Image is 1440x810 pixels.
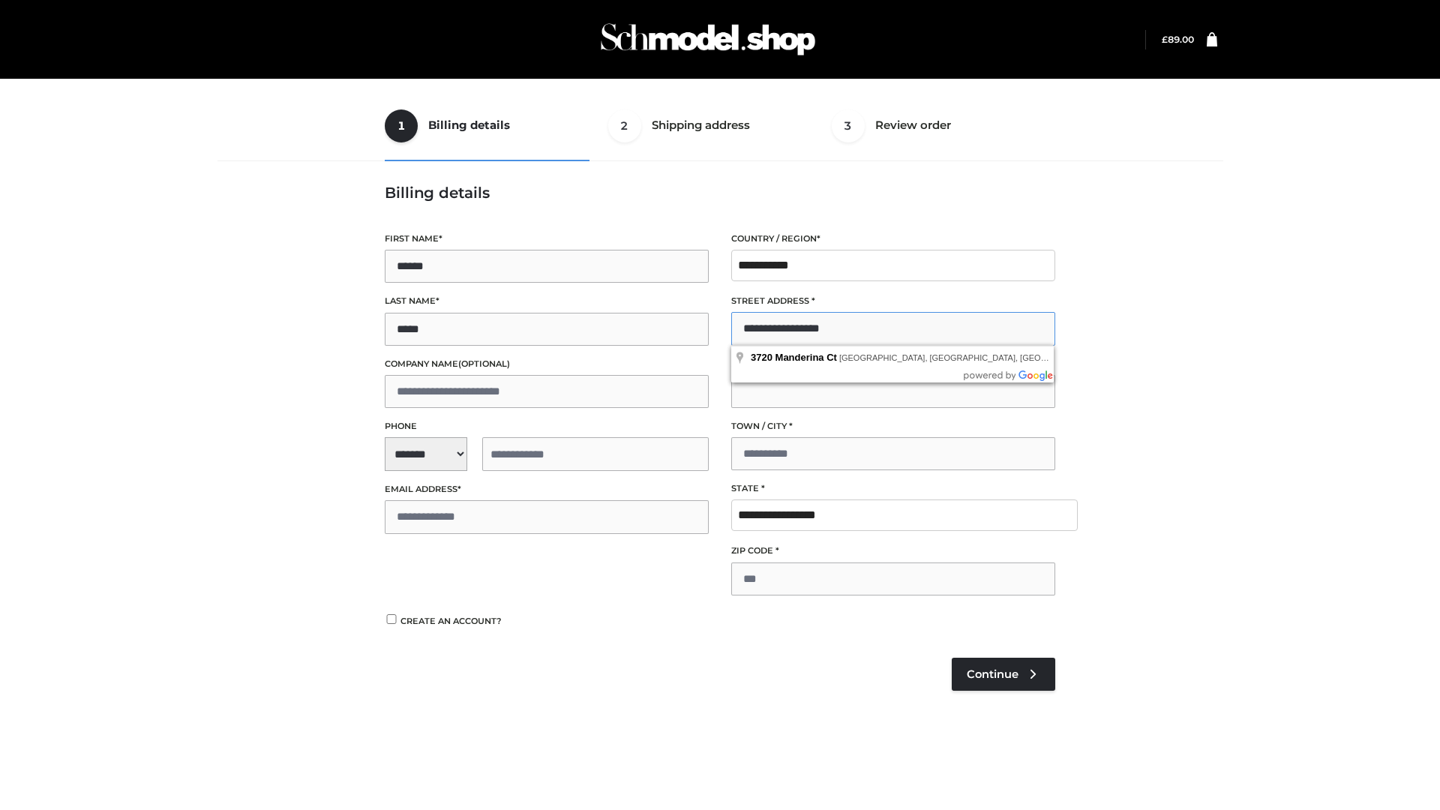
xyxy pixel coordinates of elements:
span: (optional) [458,358,510,369]
label: Town / City [731,419,1055,433]
img: Schmodel Admin 964 [595,10,820,69]
label: ZIP Code [731,544,1055,558]
label: Last name [385,294,709,308]
label: Country / Region [731,232,1055,246]
label: Phone [385,419,709,433]
span: £ [1162,34,1168,45]
h3: Billing details [385,184,1055,202]
label: First name [385,232,709,246]
label: Street address [731,294,1055,308]
span: Create an account? [400,616,502,626]
a: Continue [952,658,1055,691]
label: Email address [385,482,709,496]
span: 3720 [751,352,772,363]
span: Manderina Ct [775,352,837,363]
input: Create an account? [385,614,398,624]
label: Company name [385,357,709,371]
a: £89.00 [1162,34,1194,45]
bdi: 89.00 [1162,34,1194,45]
span: Continue [967,667,1018,681]
label: State [731,481,1055,496]
span: [GEOGRAPHIC_DATA], [GEOGRAPHIC_DATA], [GEOGRAPHIC_DATA] [839,353,1106,362]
